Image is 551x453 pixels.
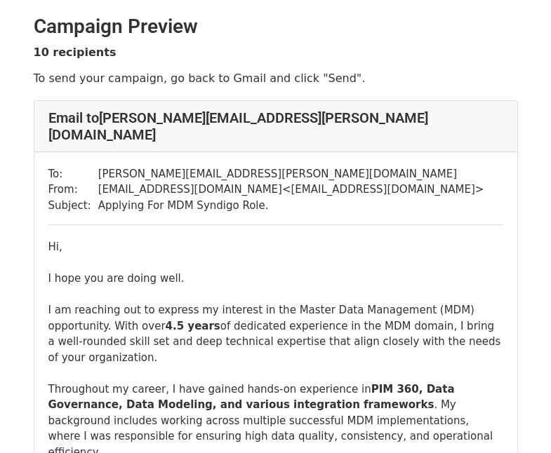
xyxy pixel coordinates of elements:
[48,198,98,214] td: Subject:
[34,71,518,86] p: To send your campaign, go back to Gmail and click "Send".
[98,166,484,182] td: [PERSON_NAME][EMAIL_ADDRESS][PERSON_NAME][DOMAIN_NAME]
[34,46,117,59] strong: 10 recipients
[48,182,98,198] td: From:
[48,166,98,182] td: To:
[48,109,503,143] h4: Email to [PERSON_NAME][EMAIL_ADDRESS][PERSON_NAME][DOMAIN_NAME]
[98,182,484,198] td: [EMAIL_ADDRESS][DOMAIN_NAME] < [EMAIL_ADDRESS][DOMAIN_NAME] >
[98,198,484,214] td: Applying For MDM Syndigo Role.
[48,383,455,412] b: PIM 360, Data Governance, Data Modeling, and various integration frameworks
[166,320,220,332] b: 4.5 years
[34,15,518,39] h2: Campaign Preview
